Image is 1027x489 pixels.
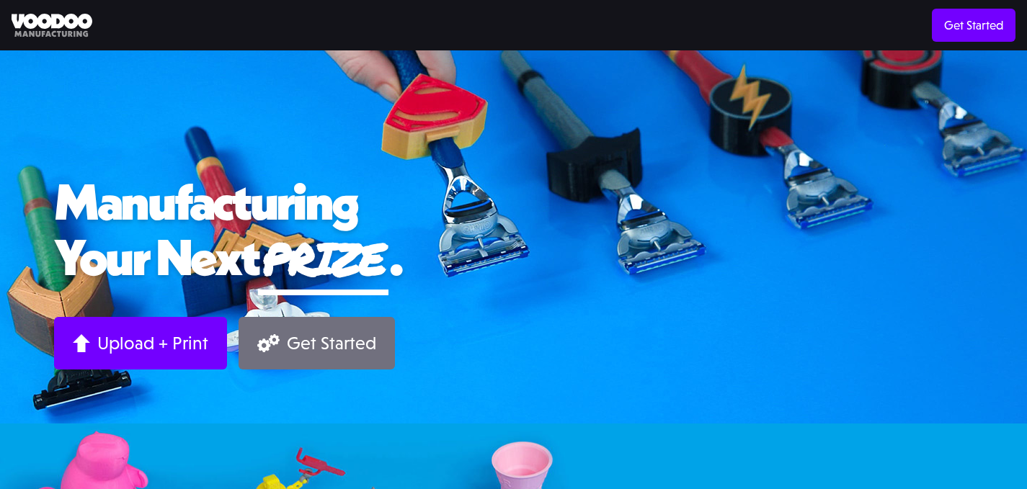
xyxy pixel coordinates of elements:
img: Gears [257,334,280,352]
a: Get Started [239,317,395,369]
div: Upload + Print [97,332,208,354]
img: Voodoo Manufacturing logo [12,14,92,37]
span: prize [258,226,388,289]
a: Get Started [932,9,1015,42]
img: Arrow up [73,334,90,352]
div: Get Started [287,332,376,354]
a: Upload + Print [54,317,227,369]
h1: Manufacturing Your Next . [54,174,973,295]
